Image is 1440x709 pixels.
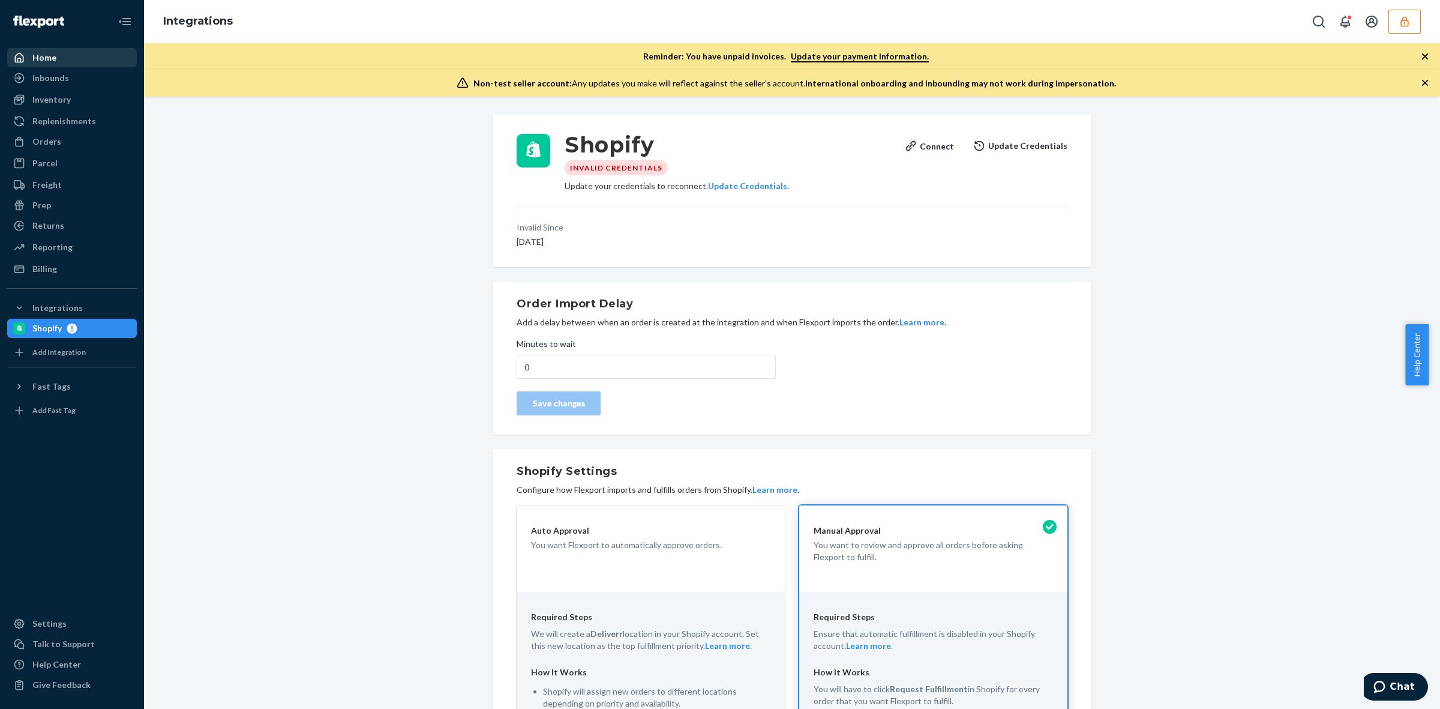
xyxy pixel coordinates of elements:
div: Add Integration [32,347,86,357]
a: Returns [7,216,137,235]
div: Integrations [32,302,83,314]
div: Connect [905,140,954,152]
div: Replenishments [32,115,96,127]
a: Prep [7,196,137,215]
div: Give Feedback [32,679,91,691]
button: Learn more [752,484,797,496]
a: Help Center [7,655,137,674]
div: Fast Tags [32,381,71,393]
p: Add a delay between when an order is created at the integration and when Flexport imports the ord... [517,316,1067,328]
a: Parcel [7,154,137,173]
h3: Shopify [565,134,895,155]
a: Add Integration [7,343,137,362]
p: Invalid Since [517,222,563,234]
button: Integrations [7,298,137,318]
span: Minutes to wait [517,338,576,355]
button: Save changes [517,391,601,415]
img: Flexport logo [13,16,64,28]
button: Fast Tags [7,377,137,396]
div: Freight [32,179,62,191]
div: Invalid Credentials [565,160,668,175]
p: Reminder: You have unpaid invoices. [643,50,929,62]
button: Open Search Box [1307,10,1331,34]
p: Ensure that automatic fulfillment is disabled in your Shopify account. . [814,628,1053,652]
div: Update your credentials to reconnect. . [565,180,895,192]
p: How It Works [531,666,770,678]
div: Inventory [32,94,71,106]
p: You will have to click in Shopify for every order that you want Flexport to fulfill. [814,683,1053,707]
strong: Deliverr [590,629,623,639]
button: Update Credentials [973,134,1067,158]
div: Talk to Support [32,638,95,650]
a: Inbounds [7,68,137,88]
div: Any updates you make will reflect against the seller's account. [473,77,1116,89]
p: You want Flexport to automatically approve orders. [531,539,770,551]
a: Add Fast Tag [7,401,137,420]
input: Minutes to wait [517,355,776,379]
div: Save changes [527,397,590,409]
strong: Request Fulfillment [890,684,968,694]
a: Inventory [7,90,137,109]
button: Update Credentials [708,180,787,192]
a: Orders [7,132,137,151]
button: Close Navigation [113,10,137,34]
p: You want to review and approve all orders before asking Flexport to fulfill. [814,539,1053,563]
button: Learn more [705,640,750,652]
div: Billing [32,263,57,275]
p: Manual Approval [814,525,1053,537]
a: Update your payment information. [791,51,929,62]
a: Freight [7,175,137,195]
div: Add Fast Tag [32,405,76,415]
div: Parcel [32,157,58,169]
button: Give Feedback [7,675,137,695]
button: Learn more [846,640,891,652]
a: Reporting [7,238,137,257]
div: Prep [32,199,51,211]
p: Auto Approval [531,525,770,537]
button: Help Center [1405,324,1429,385]
p: Required Steps [531,611,770,623]
div: Settings [32,618,67,630]
h2: Shopify Settings [517,463,1067,479]
a: Billing [7,259,137,279]
div: Home [32,52,56,64]
iframe: Opens a widget where you can chat to one of our agents [1364,673,1428,703]
button: Open account menu [1360,10,1384,34]
p: Required Steps [814,611,1053,623]
div: Help Center [32,659,81,671]
div: Returns [32,220,64,232]
div: Orders [32,136,61,148]
p: Configure how Flexport imports and fulfills orders from Shopify. . [517,484,1067,496]
a: Home [7,48,137,67]
a: Shopify [7,319,137,338]
span: Non-test seller account: [473,78,572,88]
div: Reporting [32,241,73,253]
p: We will create a location in your Shopify account. Set this new location as the top fulfillment p... [531,628,770,652]
button: Connect [905,134,954,158]
a: Integrations [163,14,233,28]
a: Settings [7,614,137,633]
button: Talk to Support [7,635,137,654]
p: How It Works [814,666,1053,678]
button: Learn more [899,316,944,328]
span: International onboarding and inbounding may not work during impersonation. [805,78,1116,88]
ol: breadcrumbs [154,4,242,39]
div: Shopify [32,322,62,334]
h2: Order Import Delay [517,296,1067,312]
button: Open notifications [1333,10,1357,34]
a: Replenishments [7,112,137,131]
p: [DATE] [517,236,563,248]
div: Inbounds [32,72,69,84]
